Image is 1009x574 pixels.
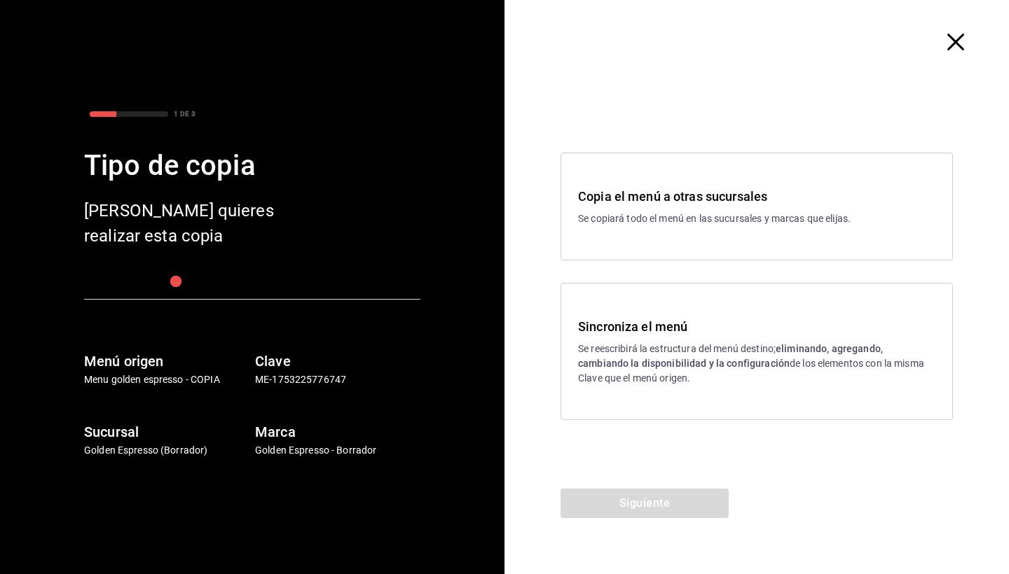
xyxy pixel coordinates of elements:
h6: Sucursal [84,421,249,443]
p: Menu golden espresso - COPIA [84,372,249,387]
div: 1 DE 3 [174,108,195,119]
p: Se copiará todo el menú en las sucursales y marcas que elijas. [578,211,935,226]
div: [PERSON_NAME] quieres realizar esta copia [84,198,308,248]
p: Se reescribirá la estructura del menú destino; de los elementos con la misma Clave que el menú or... [578,342,935,386]
h3: Copia el menú a otras sucursales [578,187,935,206]
p: Golden Espresso - Borrador [255,443,420,458]
h6: Clave [255,350,420,372]
h3: Sincroniza el menú [578,317,935,336]
p: ME-1753225776747 [255,372,420,387]
h6: Menú origen [84,350,249,372]
p: Golden Espresso (Borrador) [84,443,249,458]
h6: Marca [255,421,420,443]
div: Tipo de copia [84,145,420,187]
